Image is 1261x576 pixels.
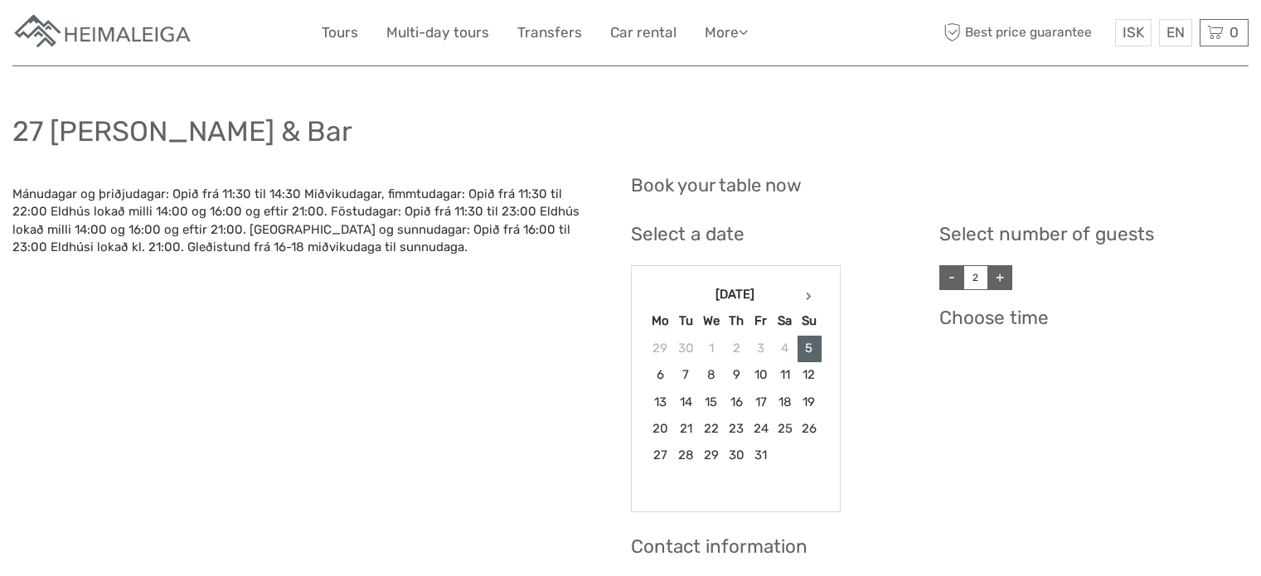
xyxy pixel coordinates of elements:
[773,335,797,361] td: 4
[673,362,698,389] td: 7
[517,21,582,45] a: Transfers
[673,308,698,335] th: Tu
[647,308,673,335] th: Mo
[773,389,797,415] td: 18
[749,308,773,335] th: Fr
[647,389,673,415] td: 13
[749,443,773,469] td: 31
[773,416,797,443] td: 25
[749,389,773,415] td: 17
[939,307,1249,329] h3: Choose time
[12,114,352,148] h1: 27 [PERSON_NAME] & Bar
[673,281,797,307] th: [DATE]
[797,308,821,335] th: Su
[673,443,698,469] td: 28
[939,265,964,290] a: -
[797,389,821,415] td: 19
[698,308,724,335] th: We
[705,21,748,45] a: More
[673,389,698,415] td: 14
[647,443,673,469] td: 27
[386,21,489,45] a: Multi-day tours
[724,362,749,389] td: 9
[773,362,797,389] td: 11
[987,265,1012,290] a: +
[939,223,1249,245] h3: Select number of guests
[1227,24,1241,41] span: 0
[797,335,821,361] td: 5
[631,223,905,245] h3: Select a date
[631,535,1249,558] h3: Contact information
[12,168,596,257] div: Mánudagar og þriðjudagar: Opið frá 11:30 til 14:30 Miðvikudagar, fimmtudagar: Opið frá 11:30 til ...
[724,416,749,443] td: 23
[631,175,802,196] h2: Book your table now
[749,416,773,443] td: 24
[647,362,673,389] td: 6
[698,362,724,389] td: 8
[797,362,821,389] td: 12
[749,335,773,361] td: 3
[724,335,749,361] td: 2
[939,19,1111,46] span: Best price guarantee
[673,335,698,361] td: 30
[647,416,673,443] td: 20
[1123,24,1144,41] span: ISK
[724,389,749,415] td: 16
[610,21,677,45] a: Car rental
[698,416,724,443] td: 22
[698,389,724,415] td: 15
[698,443,724,469] td: 29
[797,416,821,443] td: 26
[1159,19,1192,46] div: EN
[322,21,358,45] a: Tours
[749,362,773,389] td: 10
[773,308,797,335] th: Sa
[647,335,673,361] td: 29
[724,308,749,335] th: Th
[12,12,195,53] img: Apartments in Reykjavik
[724,443,749,469] td: 30
[698,335,724,361] td: 1
[673,416,698,443] td: 21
